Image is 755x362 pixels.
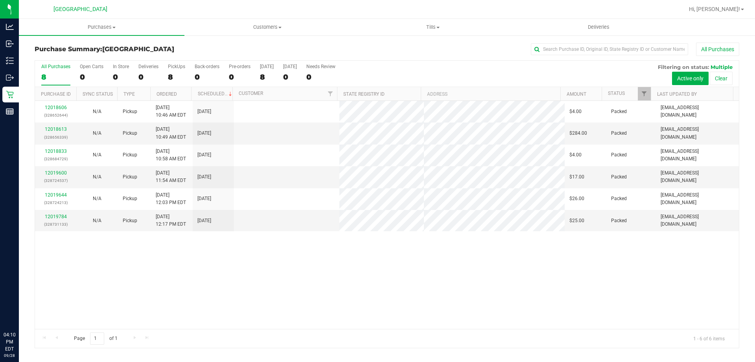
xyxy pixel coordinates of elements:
inline-svg: Inbound [6,40,14,48]
span: [DATE] [197,173,211,181]
span: Hi, [PERSON_NAME]! [689,6,740,12]
span: Packed [611,130,627,137]
span: Packed [611,217,627,225]
a: Customers [184,19,350,35]
div: Deliveries [138,64,158,69]
div: All Purchases [41,64,70,69]
a: State Registry ID [343,91,385,97]
h3: Purchase Summary: [35,46,269,53]
span: [GEOGRAPHIC_DATA] [53,6,107,13]
a: 12019600 [45,170,67,176]
span: Pickup [123,217,137,225]
div: 0 [80,72,103,82]
span: [DATE] [197,151,211,159]
p: (328656339) [40,134,72,141]
span: Not Applicable [93,130,101,136]
span: Not Applicable [93,109,101,114]
inline-svg: Analytics [6,23,14,31]
span: [EMAIL_ADDRESS][DOMAIN_NAME] [661,148,734,163]
span: [EMAIL_ADDRESS][DOMAIN_NAME] [661,213,734,228]
span: $25.00 [569,217,584,225]
inline-svg: Reports [6,108,14,115]
div: 8 [168,72,185,82]
a: 12018833 [45,149,67,154]
a: Deliveries [516,19,681,35]
input: Search Purchase ID, Original ID, State Registry ID or Customer Name... [531,43,688,55]
span: [DATE] 10:58 AM EDT [156,148,186,163]
span: Page of 1 [67,332,124,345]
input: 1 [90,332,104,345]
button: N/A [93,151,101,159]
span: [DATE] 10:46 AM EDT [156,104,186,119]
iframe: Resource center [8,299,31,323]
span: Pickup [123,195,137,202]
a: Type [123,91,135,97]
p: 04:10 PM EDT [4,331,15,353]
span: Tills [350,24,515,31]
inline-svg: Outbound [6,74,14,82]
span: Purchases [19,24,184,31]
span: Not Applicable [93,196,101,201]
span: $26.00 [569,195,584,202]
div: 0 [195,72,219,82]
a: Filter [638,87,651,100]
p: 09/28 [4,353,15,358]
a: Customer [239,91,263,96]
span: [DATE] [197,108,211,115]
a: 12018606 [45,105,67,110]
a: 12019644 [45,192,67,198]
inline-svg: Inventory [6,57,14,65]
div: [DATE] [260,64,274,69]
p: (328724213) [40,199,72,206]
th: Address [421,87,560,101]
span: [GEOGRAPHIC_DATA] [102,45,174,53]
div: 0 [283,72,297,82]
a: 12018613 [45,126,67,132]
button: All Purchases [696,43,739,56]
span: $4.00 [569,151,582,159]
span: 1 - 6 of 6 items [687,332,731,344]
a: Sync Status [83,91,113,97]
span: Deliveries [577,24,620,31]
a: Amount [567,91,586,97]
span: Pickup [123,130,137,137]
span: [EMAIL_ADDRESS][DOMAIN_NAME] [661,104,734,119]
div: Open Carts [80,64,103,69]
a: Tills [350,19,516,35]
a: Purchases [19,19,184,35]
span: [DATE] 11:54 AM EDT [156,169,186,184]
a: Ordered [157,91,177,97]
span: [DATE] [197,195,211,202]
span: [DATE] 10:49 AM EDT [156,126,186,141]
span: Customers [185,24,350,31]
p: (328684729) [40,155,72,163]
span: Pickup [123,151,137,159]
button: N/A [93,217,101,225]
div: 0 [138,72,158,82]
button: Active only [672,72,709,85]
span: $4.00 [569,108,582,115]
span: Pickup [123,173,137,181]
span: $17.00 [569,173,584,181]
span: [EMAIL_ADDRESS][DOMAIN_NAME] [661,191,734,206]
a: Purchase ID [41,91,71,97]
p: (328652644) [40,111,72,119]
span: [EMAIL_ADDRESS][DOMAIN_NAME] [661,169,734,184]
span: Not Applicable [93,218,101,223]
span: [EMAIL_ADDRESS][DOMAIN_NAME] [661,126,734,141]
span: Packed [611,195,627,202]
p: (328731133) [40,221,72,228]
div: In Store [113,64,129,69]
p: (328724537) [40,177,72,184]
span: Multiple [711,64,733,70]
span: [DATE] [197,130,211,137]
div: 8 [260,72,274,82]
div: PickUps [168,64,185,69]
span: Packed [611,151,627,159]
span: Packed [611,173,627,181]
span: $284.00 [569,130,587,137]
div: 0 [306,72,335,82]
span: Not Applicable [93,152,101,158]
div: 8 [41,72,70,82]
a: Last Updated By [657,91,697,97]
